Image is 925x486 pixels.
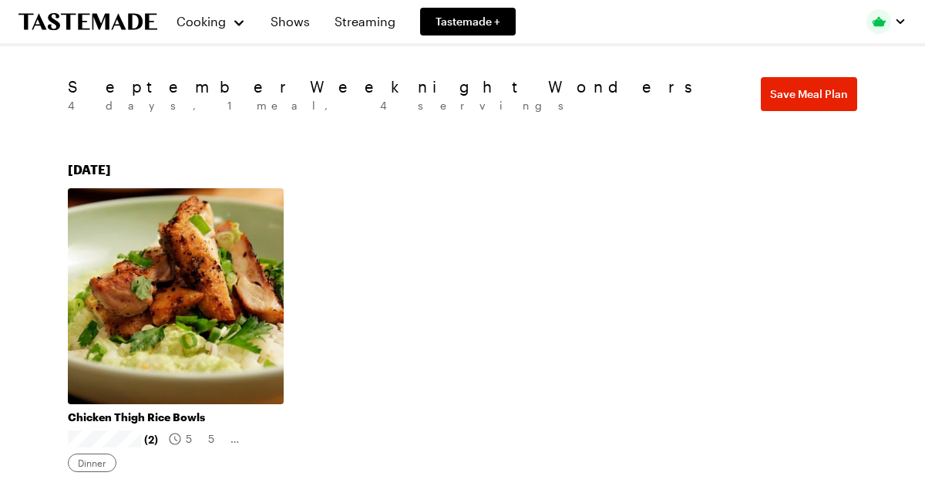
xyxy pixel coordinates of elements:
[420,8,516,35] a: Tastemade +
[436,14,500,29] span: Tastemade +
[866,9,906,34] button: Profile picture
[68,162,111,177] span: [DATE]
[176,3,246,40] button: Cooking
[68,77,701,96] h1: September Weeknight Wonders
[761,77,857,111] button: Save Meal Plan
[68,99,580,112] span: 4 days , 1 meal , 4 servings
[68,410,284,424] a: Chicken Thigh Rice Bowls
[770,86,848,102] span: Save Meal Plan
[866,9,891,34] img: Profile picture
[18,13,157,31] a: To Tastemade Home Page
[177,14,226,29] span: Cooking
